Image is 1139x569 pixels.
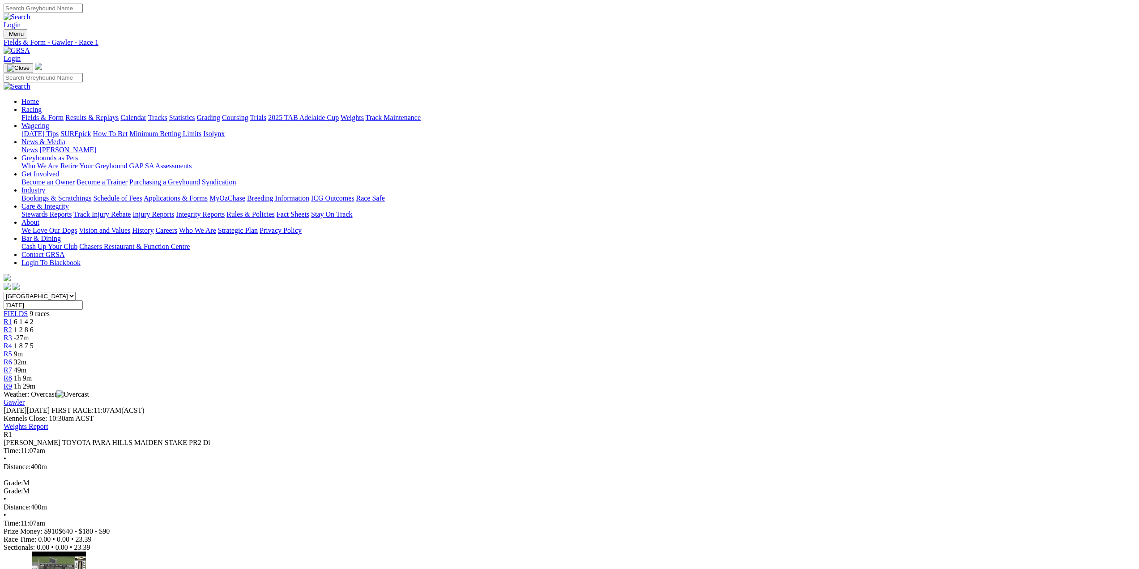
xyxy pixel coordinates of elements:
[55,543,68,551] span: 0.00
[21,227,77,234] a: We Love Our Dogs
[21,130,1135,138] div: Wagering
[4,415,1135,423] div: Kennels Close: 10:30am ACST
[76,535,92,543] span: 23.39
[21,106,42,113] a: Racing
[59,527,110,535] span: $640 - $180 - $90
[51,406,145,414] span: 11:07AM(ACST)
[4,374,12,382] span: R8
[4,519,1135,527] div: 11:07am
[38,535,51,543] span: 0.00
[21,227,1135,235] div: About
[21,218,39,226] a: About
[4,455,6,462] span: •
[21,178,75,186] a: Become an Owner
[73,210,131,218] a: Track Injury Rebate
[4,487,23,495] span: Grade:
[4,82,30,90] img: Search
[21,243,77,250] a: Cash Up Your Club
[21,210,1135,218] div: Care & Integrity
[4,326,12,334] a: R2
[226,210,275,218] a: Rules & Policies
[4,39,1135,47] a: Fields & Form - Gawler - Race 1
[7,64,30,72] img: Close
[4,382,12,390] span: R9
[21,114,64,121] a: Fields & Form
[21,243,1135,251] div: Bar & Dining
[4,13,30,21] img: Search
[129,178,200,186] a: Purchasing a Greyhound
[14,318,34,325] span: 6 1 4 2
[176,210,225,218] a: Integrity Reports
[93,194,142,202] a: Schedule of Fees
[4,447,21,454] span: Time:
[21,186,45,194] a: Industry
[4,29,27,39] button: Toggle navigation
[14,342,34,350] span: 1 8 7 5
[21,138,65,145] a: News & Media
[250,114,266,121] a: Trials
[4,447,1135,455] div: 11:07am
[39,146,96,154] a: [PERSON_NAME]
[4,495,6,503] span: •
[60,162,128,170] a: Retire Your Greyhound
[52,535,55,543] span: •
[179,227,216,234] a: Who We Are
[4,73,83,82] input: Search
[4,47,30,55] img: GRSA
[4,390,89,398] span: Weather: Overcast
[148,114,167,121] a: Tracks
[4,535,36,543] span: Race Time:
[4,423,48,430] a: Weights Report
[4,479,23,487] span: Grade:
[4,366,12,374] a: R7
[341,114,364,121] a: Weights
[21,235,61,242] a: Bar & Dining
[4,503,1135,511] div: 400m
[4,431,12,438] span: R1
[222,114,248,121] a: Coursing
[4,4,83,13] input: Search
[14,334,29,342] span: -27m
[9,30,24,37] span: Menu
[14,374,32,382] span: 1h 9m
[79,227,130,234] a: Vision and Values
[4,334,12,342] a: R3
[247,194,309,202] a: Breeding Information
[4,439,1135,447] div: [PERSON_NAME] TOYOTA PARA HILLS MAIDEN STAKE PR2 Di
[197,114,220,121] a: Grading
[21,178,1135,186] div: Get Involved
[60,130,91,137] a: SUREpick
[21,146,1135,154] div: News & Media
[4,318,12,325] a: R1
[218,227,258,234] a: Strategic Plan
[21,154,78,162] a: Greyhounds as Pets
[366,114,421,121] a: Track Maintenance
[4,406,50,414] span: [DATE]
[202,178,236,186] a: Syndication
[4,463,1135,471] div: 400m
[21,122,49,129] a: Wagering
[21,98,39,105] a: Home
[14,326,34,334] span: 1 2 8 6
[21,251,64,258] a: Contact GRSA
[21,210,72,218] a: Stewards Reports
[4,487,1135,495] div: M
[4,55,21,62] a: Login
[4,503,30,511] span: Distance:
[14,350,23,358] span: 9m
[4,358,12,366] a: R6
[4,511,6,519] span: •
[4,310,28,317] a: FIELDS
[4,274,11,281] img: logo-grsa-white.png
[169,114,195,121] a: Statistics
[21,170,59,178] a: Get Involved
[4,350,12,358] a: R5
[21,162,1135,170] div: Greyhounds as Pets
[356,194,384,202] a: Race Safe
[13,283,20,290] img: twitter.svg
